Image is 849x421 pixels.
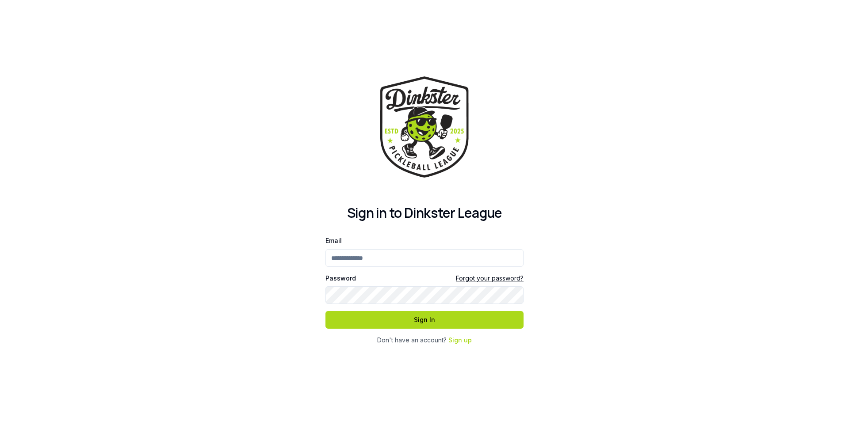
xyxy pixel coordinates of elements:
img: Dinkster League Logo [380,76,469,178]
label: Email [325,237,342,244]
h2: Sign in to Dinkster League [325,205,524,221]
button: Sign In [325,311,524,329]
a: Forgot your password? [456,274,524,283]
a: Sign up [448,336,472,344]
label: Password [325,275,356,281]
div: Don't have an account? [325,336,524,345]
